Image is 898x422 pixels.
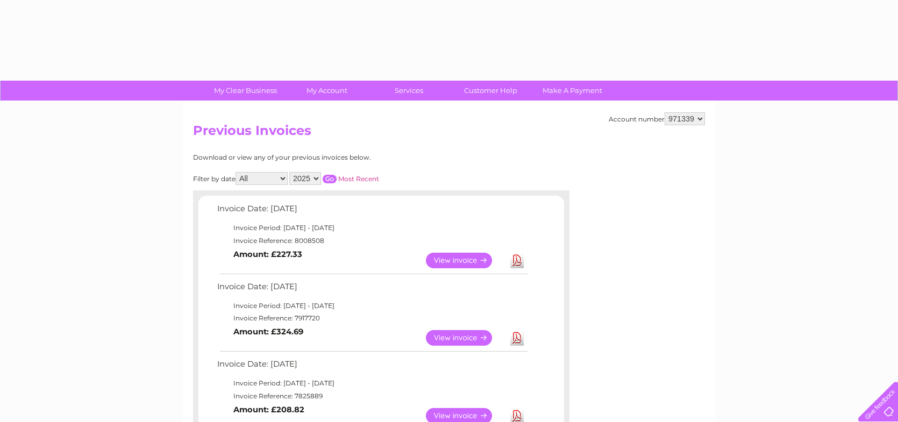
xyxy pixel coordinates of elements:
td: Invoice Date: [DATE] [215,280,529,299]
b: Amount: £227.33 [233,249,302,259]
h2: Previous Invoices [193,123,705,144]
td: Invoice Reference: 8008508 [215,234,529,247]
div: Filter by date [193,172,475,185]
div: Download or view any of your previous invoices below. [193,154,475,161]
a: View [426,330,505,346]
a: View [426,253,505,268]
td: Invoice Period: [DATE] - [DATE] [215,377,529,390]
td: Invoice Period: [DATE] - [DATE] [215,221,529,234]
td: Invoice Reference: 7825889 [215,390,529,403]
b: Amount: £324.69 [233,327,303,337]
a: Most Recent [338,175,379,183]
td: Invoice Reference: 7917720 [215,312,529,325]
div: Account number [609,112,705,125]
td: Invoice Date: [DATE] [215,202,529,221]
td: Invoice Period: [DATE] - [DATE] [215,299,529,312]
b: Amount: £208.82 [233,405,304,414]
td: Invoice Date: [DATE] [215,357,529,377]
a: Services [365,81,453,101]
a: Customer Help [446,81,535,101]
a: Make A Payment [528,81,617,101]
a: My Clear Business [201,81,290,101]
a: Download [510,253,524,268]
a: Download [510,330,524,346]
a: My Account [283,81,372,101]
